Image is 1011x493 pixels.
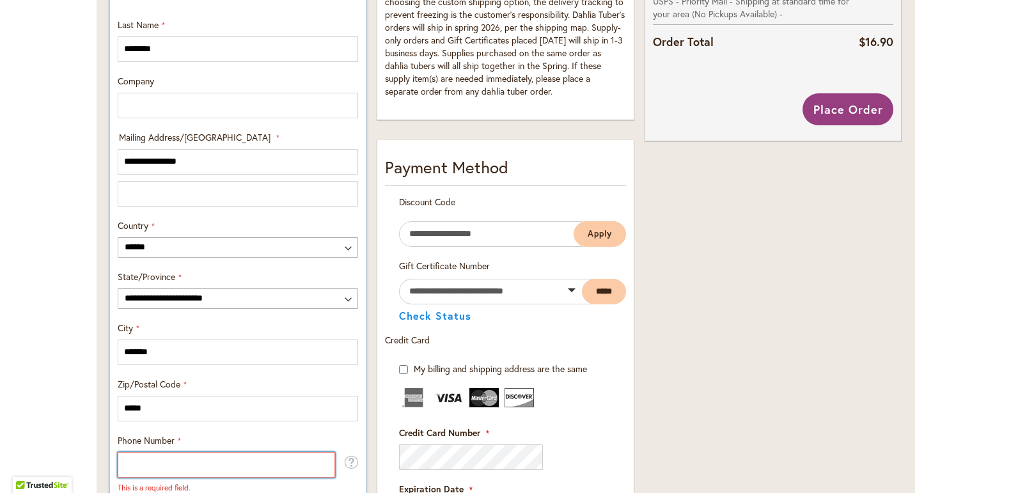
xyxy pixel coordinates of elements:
[434,388,464,407] img: Visa
[859,34,893,49] span: $16.90
[118,19,159,31] span: Last Name
[10,448,45,483] iframe: Launch Accessibility Center
[118,219,148,231] span: Country
[118,270,175,283] span: State/Province
[803,93,894,125] button: Place Order
[414,363,587,375] span: My billing and shipping address are the same
[118,434,175,446] span: Phone Number
[399,260,490,272] span: Gift Certificate Number
[118,322,133,334] span: City
[813,102,883,117] span: Place Order
[119,131,270,143] span: Mailing Address/[GEOGRAPHIC_DATA]
[399,311,471,321] button: Check Status
[574,221,626,247] button: Apply
[469,388,499,407] img: MasterCard
[588,228,612,239] span: Apply
[399,426,480,439] span: Credit Card Number
[118,75,154,87] span: Company
[653,32,714,51] strong: Order Total
[399,388,428,407] img: American Express
[399,196,455,208] span: Discount Code
[505,388,534,407] img: Discover
[385,334,430,346] span: Credit Card
[118,483,191,492] span: This is a required field.
[385,155,625,186] div: Payment Method
[118,378,180,390] span: Zip/Postal Code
